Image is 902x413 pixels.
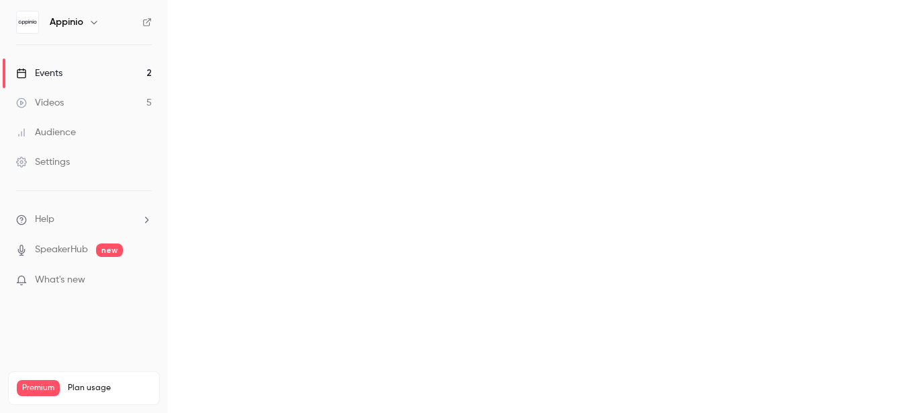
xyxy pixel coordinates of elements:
[136,274,152,287] iframe: Noticeable Trigger
[35,213,54,227] span: Help
[35,243,88,257] a: SpeakerHub
[16,96,64,110] div: Videos
[17,11,38,33] img: Appinio
[50,15,83,29] h6: Appinio
[16,155,70,169] div: Settings
[68,383,151,393] span: Plan usage
[16,67,62,80] div: Events
[96,243,123,257] span: new
[17,380,60,396] span: Premium
[35,273,85,287] span: What's new
[16,213,152,227] li: help-dropdown-opener
[16,126,76,139] div: Audience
